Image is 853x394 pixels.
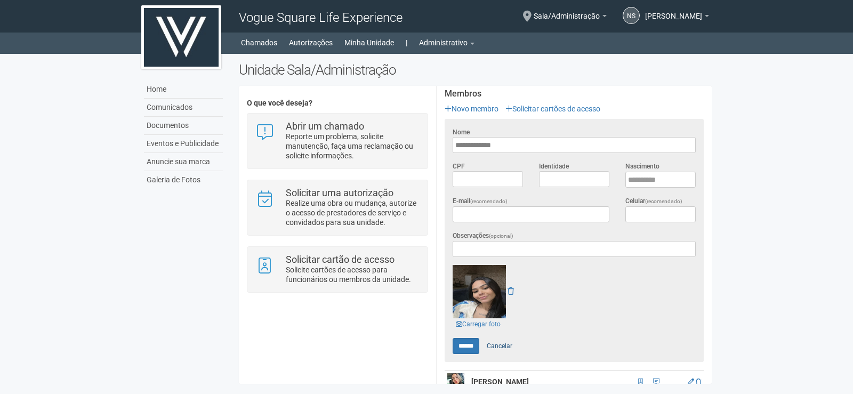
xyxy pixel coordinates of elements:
[453,265,506,318] img: GetFile
[144,99,223,117] a: Comunicados
[255,255,419,284] a: Solicitar cartão de acesso Solicite cartões de acesso para funcionários ou membros da unidade.
[141,5,221,69] img: logo.jpg
[696,378,701,385] a: Excluir membro
[453,318,504,330] a: Carregar foto
[453,231,513,241] label: Observações
[286,254,395,265] strong: Solicitar cartão de acesso
[447,373,464,390] img: user.png
[625,162,659,171] label: Nascimento
[453,162,465,171] label: CPF
[247,99,428,107] h4: O que você deseja?
[239,10,403,25] span: Vogue Square Life Experience
[489,233,513,239] span: (opcional)
[286,198,420,227] p: Realize uma obra ou mudança, autorize o acesso de prestadores de serviço e convidados para sua un...
[241,35,277,50] a: Chamados
[505,104,600,113] a: Solicitar cartões de acesso
[481,338,518,354] a: Cancelar
[625,196,682,206] label: Celular
[289,35,333,50] a: Autorizações
[534,2,600,20] span: Sala/Administração
[144,171,223,189] a: Galeria de Fotos
[471,377,529,386] strong: [PERSON_NAME]
[286,132,420,160] p: Reporte um problema, solicite manutenção, faça uma reclamação ou solicite informações.
[645,2,702,20] span: Nicolle Silva
[286,187,393,198] strong: Solicitar uma autorização
[534,13,607,22] a: Sala/Administração
[406,35,407,50] a: |
[255,188,419,227] a: Solicitar uma autorização Realize uma obra ou mudança, autorize o acesso de prestadores de serviç...
[688,378,694,385] a: Editar membro
[539,162,569,171] label: Identidade
[419,35,474,50] a: Administrativo
[645,13,709,22] a: [PERSON_NAME]
[445,89,704,99] strong: Membros
[645,198,682,204] span: (recomendado)
[286,120,364,132] strong: Abrir um chamado
[445,104,498,113] a: Novo membro
[453,196,508,206] label: E-mail
[344,35,394,50] a: Minha Unidade
[144,135,223,153] a: Eventos e Publicidade
[623,7,640,24] a: NS
[286,265,420,284] p: Solicite cartões de acesso para funcionários ou membros da unidade.
[508,287,514,295] a: Remover
[255,122,419,160] a: Abrir um chamado Reporte um problema, solicite manutenção, faça uma reclamação ou solicite inform...
[239,62,712,78] h2: Unidade Sala/Administração
[144,153,223,171] a: Anuncie sua marca
[453,127,470,137] label: Nome
[144,81,223,99] a: Home
[144,117,223,135] a: Documentos
[470,198,508,204] span: (recomendado)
